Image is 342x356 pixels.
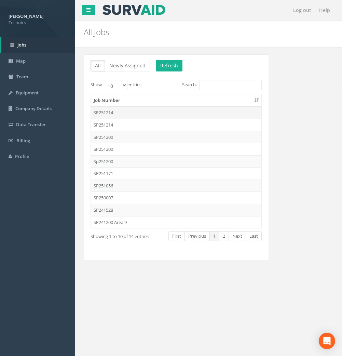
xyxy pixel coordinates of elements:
[105,60,150,71] button: Newly Assigned
[9,11,67,26] a: [PERSON_NAME] Technics
[16,90,39,96] span: Equipment
[91,192,261,204] td: SP250007
[319,333,335,349] div: Open Intercom Messenger
[182,80,262,90] label: Search:
[91,131,261,143] td: SP251200
[184,231,210,241] a: Previous
[84,28,333,37] h2: All Jobs
[16,74,28,80] span: Team
[16,137,30,144] span: Billing
[9,13,43,19] strong: [PERSON_NAME]
[91,143,261,155] td: SP251200
[91,167,261,180] td: SP251171
[15,105,52,111] span: Company Details
[246,231,262,241] a: Last
[168,231,185,241] a: First
[156,60,182,71] button: Refresh
[91,94,261,107] th: Job Number: activate to sort column ascending
[91,230,156,240] div: Showing 1 to 10 of 14 entries
[15,153,29,159] span: Profile
[1,37,75,53] a: Jobs
[91,180,261,192] td: SP251056
[91,80,141,90] label: Show entries
[199,80,262,90] input: Search:
[91,60,105,71] button: All
[219,231,229,241] a: 2
[229,231,246,241] a: Next
[91,119,261,131] td: SP251214
[209,231,219,241] a: 1
[16,121,46,128] span: Data Transfer
[9,19,67,26] span: Technics
[16,58,26,64] span: Map
[91,155,261,168] td: Sp251200
[102,80,127,90] select: Showentries
[91,106,261,119] td: SP251214
[91,204,261,216] td: SP241528
[91,216,261,228] td: SP241200 Area 9
[17,42,26,48] span: Jobs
